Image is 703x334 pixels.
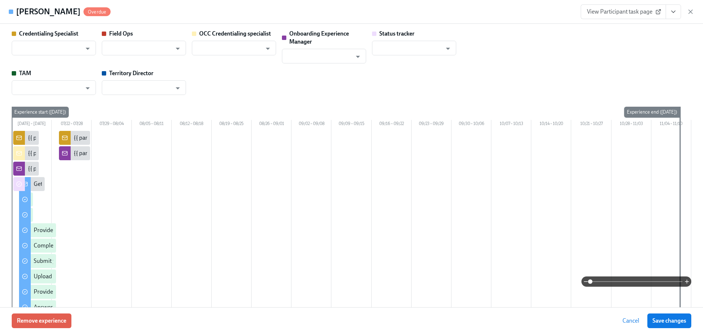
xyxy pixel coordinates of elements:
[652,317,686,324] span: Save changes
[16,6,81,17] h4: [PERSON_NAME]
[34,180,135,188] div: Getting started at [GEOGRAPHIC_DATA]
[92,120,131,129] div: 07/29 – 08/04
[74,134,174,142] div: {{ participant.fullName }} CV is complete
[491,120,531,129] div: 10/07 – 10/13
[109,70,153,77] strong: Territory Director
[12,120,52,129] div: [DATE] – [DATE]
[666,4,681,19] button: View task page
[331,120,371,129] div: 09/09 – 09/15
[82,82,93,94] button: Open
[19,70,31,77] strong: TAM
[82,43,93,54] button: Open
[651,120,691,129] div: 11/04 – 11/10
[83,9,111,15] span: Overdue
[262,43,274,54] button: Open
[442,43,454,54] button: Open
[647,313,691,328] button: Save changes
[624,107,680,118] div: Experience end ([DATE])
[172,82,183,94] button: Open
[132,120,172,129] div: 08/05 – 08/11
[622,317,639,324] span: Cancel
[52,120,92,129] div: 07/22 – 07/28
[352,51,364,62] button: Open
[212,120,252,129] div: 08/19 – 08/25
[289,30,349,45] strong: Onboarding Experience Manager
[252,120,291,129] div: 08/26 – 09/01
[34,226,166,234] div: Provide key information for the credentialing process
[34,242,208,250] div: Complete the malpractice insurance information and application form
[74,149,174,157] div: {{ participant.fullName }} CV is complete
[451,120,491,129] div: 09/30 – 10/06
[372,120,412,129] div: 09/16 – 09/22
[34,288,169,296] div: Provide a copy of your residency completion certificate
[412,120,451,129] div: 09/23 – 09/29
[172,120,212,129] div: 08/12 – 08/18
[291,120,331,129] div: 09/02 – 09/08
[531,120,571,129] div: 10/14 – 10/20
[11,107,69,118] div: Experience start ([DATE])
[587,8,660,15] span: View Participant task page
[28,149,219,157] div: {{ participant.fullName }} has been enrolled in the state credentialing process
[34,303,148,311] div: Answer the credentialing disclosure questions
[12,313,71,328] button: Remove experience
[172,43,183,54] button: Open
[34,257,127,265] div: Submit your resume for credentialing
[571,120,611,129] div: 10/21 – 10/27
[28,134,201,142] div: {{ participant.fullName }} has been enrolled in the Dado Pre-boarding
[611,120,651,129] div: 10/28 – 11/03
[28,165,201,173] div: {{ participant.fullName }} has been enrolled in the Dado Pre-boarding
[109,30,133,37] strong: Field Ops
[199,30,271,37] strong: OCC Credentialing specialist
[17,317,66,324] span: Remove experience
[34,272,143,280] div: Upload a PDF of your dental school diploma
[379,30,414,37] strong: Status tracker
[19,30,78,37] strong: Credentialing Specialist
[617,313,644,328] button: Cancel
[581,4,666,19] a: View Participant task page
